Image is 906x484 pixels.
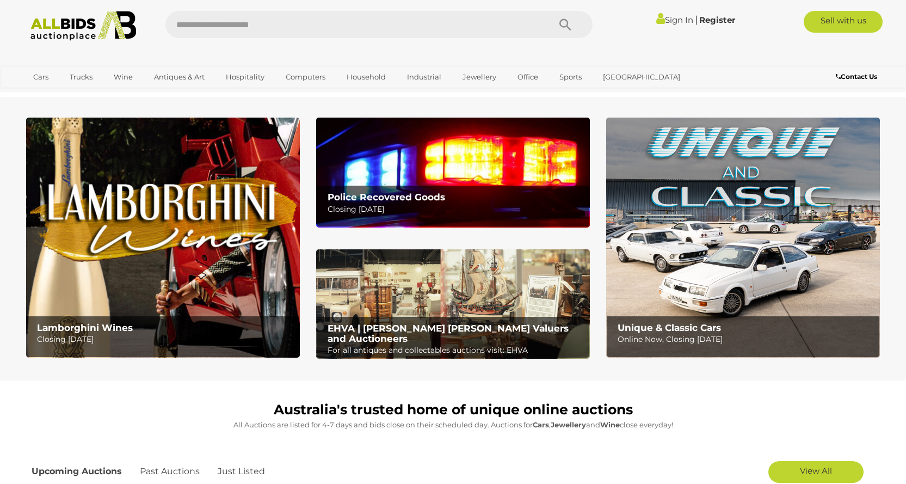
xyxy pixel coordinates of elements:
[552,68,589,86] a: Sports
[400,68,448,86] a: Industrial
[510,68,545,86] a: Office
[606,118,880,358] a: Unique & Classic Cars Unique & Classic Cars Online Now, Closing [DATE]
[32,402,875,418] h1: Australia's trusted home of unique online auctions
[328,192,445,203] b: Police Recovered Goods
[340,68,393,86] a: Household
[219,68,272,86] a: Hospitality
[26,118,300,358] img: Lamborghini Wines
[316,118,590,227] a: Police Recovered Goods Police Recovered Goods Closing [DATE]
[800,465,832,476] span: View All
[768,461,864,483] a: View All
[316,118,590,227] img: Police Recovered Goods
[699,15,735,25] a: Register
[37,333,293,346] p: Closing [DATE]
[24,11,143,41] img: Allbids.com.au
[37,322,133,333] b: Lamborghini Wines
[606,118,880,358] img: Unique & Classic Cars
[804,11,883,33] a: Sell with us
[695,14,698,26] span: |
[836,72,877,81] b: Contact Us
[596,68,687,86] a: [GEOGRAPHIC_DATA]
[26,118,300,358] a: Lamborghini Wines Lamborghini Wines Closing [DATE]
[147,68,212,86] a: Antiques & Art
[328,344,584,357] p: For all antiques and collectables auctions visit: EHVA
[551,420,586,429] strong: Jewellery
[316,249,590,359] img: EHVA | Evans Hastings Valuers and Auctioneers
[63,68,100,86] a: Trucks
[538,11,593,38] button: Search
[316,249,590,359] a: EHVA | Evans Hastings Valuers and Auctioneers EHVA | [PERSON_NAME] [PERSON_NAME] Valuers and Auct...
[455,68,503,86] a: Jewellery
[618,322,721,333] b: Unique & Classic Cars
[600,420,620,429] strong: Wine
[836,71,880,83] a: Contact Us
[328,323,569,344] b: EHVA | [PERSON_NAME] [PERSON_NAME] Valuers and Auctioneers
[533,420,549,429] strong: Cars
[618,333,874,346] p: Online Now, Closing [DATE]
[328,203,584,216] p: Closing [DATE]
[279,68,332,86] a: Computers
[107,68,140,86] a: Wine
[26,68,56,86] a: Cars
[656,15,693,25] a: Sign In
[32,419,875,431] p: All Auctions are listed for 4-7 days and bids close on their scheduled day. Auctions for , and cl...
